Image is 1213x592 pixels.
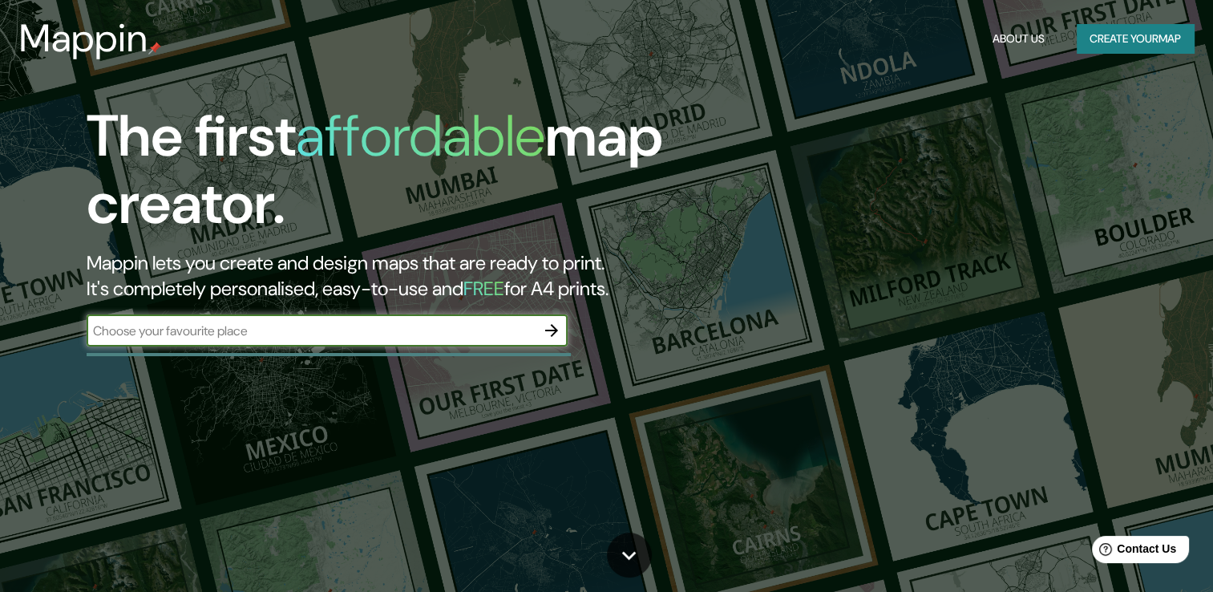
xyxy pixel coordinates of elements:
[1077,24,1194,54] button: Create yourmap
[463,276,504,301] h5: FREE
[87,322,536,340] input: Choose your favourite place
[1070,529,1195,574] iframe: Help widget launcher
[87,103,693,250] h1: The first map creator.
[296,99,545,173] h1: affordable
[87,250,693,302] h2: Mappin lets you create and design maps that are ready to print. It's completely personalised, eas...
[19,16,148,61] h3: Mappin
[986,24,1051,54] button: About Us
[148,42,161,55] img: mappin-pin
